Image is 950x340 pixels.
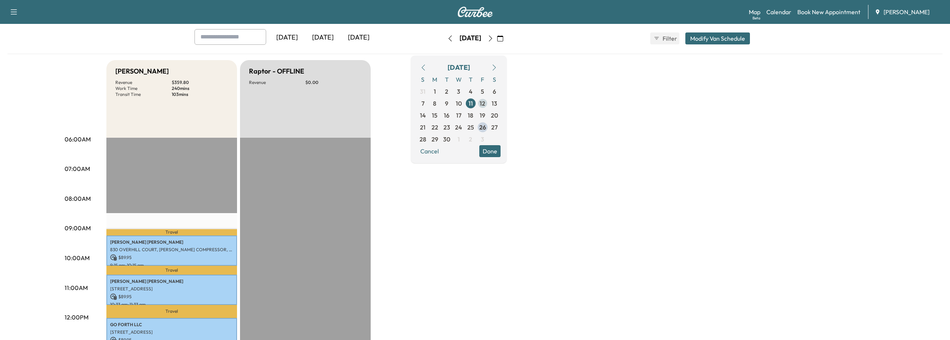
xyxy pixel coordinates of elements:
span: 7 [421,99,424,108]
button: Cancel [417,145,442,157]
span: 19 [480,111,485,120]
span: 2 [469,135,472,144]
span: 12 [480,99,485,108]
span: 16 [444,111,449,120]
p: Travel [106,305,237,318]
p: Revenue [249,79,305,85]
span: 14 [420,111,426,120]
button: Modify Van Schedule [685,32,750,44]
span: S [489,74,501,85]
span: 1 [434,87,436,96]
div: [DATE] [448,62,470,73]
span: 18 [468,111,473,120]
p: 09:00AM [65,224,91,233]
span: 13 [492,99,497,108]
h5: Raptor - OFFLINE [249,66,304,77]
span: 28 [420,135,426,144]
p: 240 mins [172,85,228,91]
p: 08:00AM [65,194,91,203]
p: $ 0.00 [305,79,362,85]
span: T [465,74,477,85]
div: [DATE] [269,29,305,46]
span: S [417,74,429,85]
p: 12:00PM [65,313,88,322]
p: 10:33 am - 11:33 am [110,302,233,308]
div: Beta [753,15,760,21]
span: 20 [491,111,498,120]
button: Done [479,145,501,157]
p: 07:00AM [65,164,90,173]
a: Calendar [766,7,791,16]
span: 17 [456,111,461,120]
p: Revenue [115,79,172,85]
span: 22 [432,123,438,132]
span: T [441,74,453,85]
p: 10:00AM [65,253,90,262]
div: [DATE] [305,29,341,46]
span: 29 [432,135,438,144]
span: 31 [420,87,426,96]
p: 11:00AM [65,283,88,292]
div: [DATE] [460,34,481,43]
p: 9:15 am - 10:15 am [110,262,233,268]
p: [PERSON_NAME] [PERSON_NAME] [110,239,233,245]
p: 06:00AM [65,135,91,144]
p: 830 OVERHILL COURT, [PERSON_NAME] COMPRESSOR, [GEOGRAPHIC_DATA], [GEOGRAPHIC_DATA] [110,247,233,253]
a: MapBeta [749,7,760,16]
span: 1 [458,135,460,144]
span: M [429,74,441,85]
a: Book New Appointment [797,7,860,16]
p: [STREET_ADDRESS] [110,286,233,292]
span: 27 [491,123,498,132]
span: 23 [443,123,450,132]
span: 8 [433,99,436,108]
span: 15 [432,111,437,120]
span: F [477,74,489,85]
span: Filter [663,34,676,43]
p: [PERSON_NAME] [PERSON_NAME] [110,278,233,284]
p: $ 89.95 [110,254,233,261]
p: Work Time [115,85,172,91]
p: $ 89.95 [110,293,233,300]
img: Curbee Logo [457,7,493,17]
p: $ 359.80 [172,79,228,85]
button: Filter [650,32,679,44]
p: [STREET_ADDRESS] [110,329,233,335]
span: 11 [468,99,473,108]
p: 103 mins [172,91,228,97]
span: 4 [469,87,473,96]
h5: [PERSON_NAME] [115,66,169,77]
span: 3 [457,87,460,96]
span: 3 [481,135,484,144]
span: 2 [445,87,448,96]
p: Transit Time [115,91,172,97]
p: GO FORTH LLC [110,322,233,328]
span: 5 [481,87,484,96]
span: 24 [455,123,462,132]
div: [DATE] [341,29,377,46]
span: 21 [420,123,426,132]
span: [PERSON_NAME] [884,7,929,16]
span: 25 [467,123,474,132]
p: Travel [106,266,237,275]
span: 9 [445,99,448,108]
span: 10 [456,99,462,108]
span: W [453,74,465,85]
p: Travel [106,229,237,235]
span: 6 [493,87,496,96]
span: 30 [443,135,450,144]
span: 26 [479,123,486,132]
